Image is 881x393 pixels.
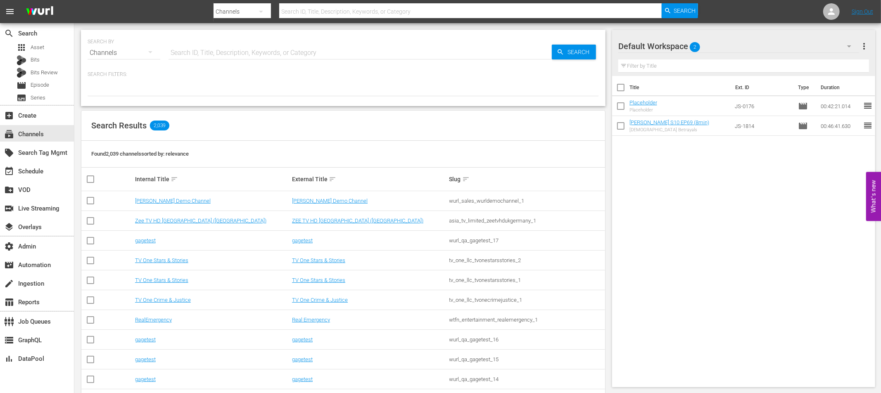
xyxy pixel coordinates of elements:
button: Search [662,3,698,18]
a: [PERSON_NAME] S10 EP69 (8min) [629,119,709,125]
span: Create [4,111,14,121]
div: [DEMOGRAPHIC_DATA] Betrayals [629,127,709,133]
td: 00:46:41.630 [817,116,863,136]
a: gagetest [135,336,156,343]
div: External Title [292,174,446,184]
a: gagetest [292,376,313,382]
span: reorder [863,101,873,111]
a: TV One Stars & Stories [135,277,188,283]
a: gagetest [292,336,313,343]
a: [PERSON_NAME] Demo Channel [292,198,368,204]
div: tv_one_llc_tvonestarsstories_2 [449,257,604,263]
span: Search [4,28,14,38]
span: Live Streaming [4,204,14,213]
span: Ingestion [4,279,14,289]
td: 00:42:21.014 [817,96,863,116]
span: sort [171,175,178,183]
span: 2,039 [150,121,169,130]
div: Placeholder [629,107,657,113]
span: Asset [31,43,44,52]
a: Real Emergency [292,317,330,323]
td: JS-0176 [731,96,795,116]
span: Admin [4,241,14,251]
img: ans4CAIJ8jUAAAAAAAAAAAAAAAAAAAAAAAAgQb4GAAAAAAAAAAAAAAAAAAAAAAAAJMjXAAAAAAAAAAAAAAAAAAAAAAAAgAT5G... [20,2,59,21]
span: 2 [690,38,700,56]
a: gagetest [135,376,156,382]
span: menu [5,7,15,17]
button: more_vert [859,36,869,56]
span: Episode [31,81,49,89]
a: gagetest [292,237,313,244]
a: RealEmergency [135,317,172,323]
td: JS-1814 [731,116,795,136]
a: gagetest [135,237,156,244]
span: Channels [4,129,14,139]
a: gagetest [292,356,313,362]
span: sort [462,175,470,183]
a: [PERSON_NAME] Demo Channel [135,198,211,204]
span: Episode [798,121,808,131]
th: Ext. ID [730,76,793,99]
th: Title [629,76,730,99]
span: Series [17,93,26,103]
span: Search Tag Mgmt [4,148,14,158]
div: wurl_qa_gagetest_14 [449,376,604,382]
a: gagetest [135,356,156,362]
span: Automation [4,260,14,270]
span: Reports [4,297,14,307]
a: TV One Stars & Stories [292,277,345,283]
div: Slug [449,174,604,184]
span: reorder [863,121,873,130]
div: tv_one_llc_tvonecrimejustice_1 [449,297,604,303]
span: Bits [31,56,40,64]
a: TV One Stars & Stories [292,257,345,263]
span: Asset [17,43,26,52]
span: Series [31,94,45,102]
div: Bits Review [17,68,26,78]
div: wurl_qa_gagetest_16 [449,336,604,343]
span: Job Queues [4,317,14,327]
span: Search Results [91,121,147,130]
div: wurl_qa_gagetest_17 [449,237,604,244]
p: Search Filters: [88,71,599,78]
span: sort [329,175,336,183]
a: Placeholder [629,99,657,106]
button: Search [552,45,596,59]
div: wurl_sales_wurldemochannel_1 [449,198,604,204]
a: TV One Crime & Justice [292,297,348,303]
a: TV One Stars & Stories [135,257,188,263]
div: Channels [88,41,160,64]
div: asia_tv_limited_zeetvhdukgermany_1 [449,218,604,224]
a: ZEE TV HD [GEOGRAPHIC_DATA] ([GEOGRAPHIC_DATA]) [292,218,423,224]
span: Overlays [4,222,14,232]
span: Schedule [4,166,14,176]
span: Episode [798,101,808,111]
th: Type [793,76,816,99]
span: DataPool [4,354,14,364]
div: wtfn_entertainment_realemergency_1 [449,317,604,323]
span: more_vert [859,41,869,51]
a: TV One Crime & Justice [135,297,191,303]
th: Duration [816,76,865,99]
button: Open Feedback Widget [866,172,881,221]
span: Bits Review [31,69,58,77]
span: Episode [17,80,26,90]
span: Search [564,45,596,59]
span: Found 2,039 channels sorted by: relevance [91,151,189,157]
div: Bits [17,55,26,65]
span: Search [674,3,696,18]
div: wurl_qa_gagetest_15 [449,356,604,362]
div: Internal Title [135,174,290,184]
span: VOD [4,185,14,195]
a: Zee TV HD [GEOGRAPHIC_DATA] ([GEOGRAPHIC_DATA]) [135,218,266,224]
a: Sign Out [852,8,873,15]
span: GraphQL [4,335,14,345]
div: Default Workspace [618,35,859,58]
div: tv_one_llc_tvonestarsstories_1 [449,277,604,283]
